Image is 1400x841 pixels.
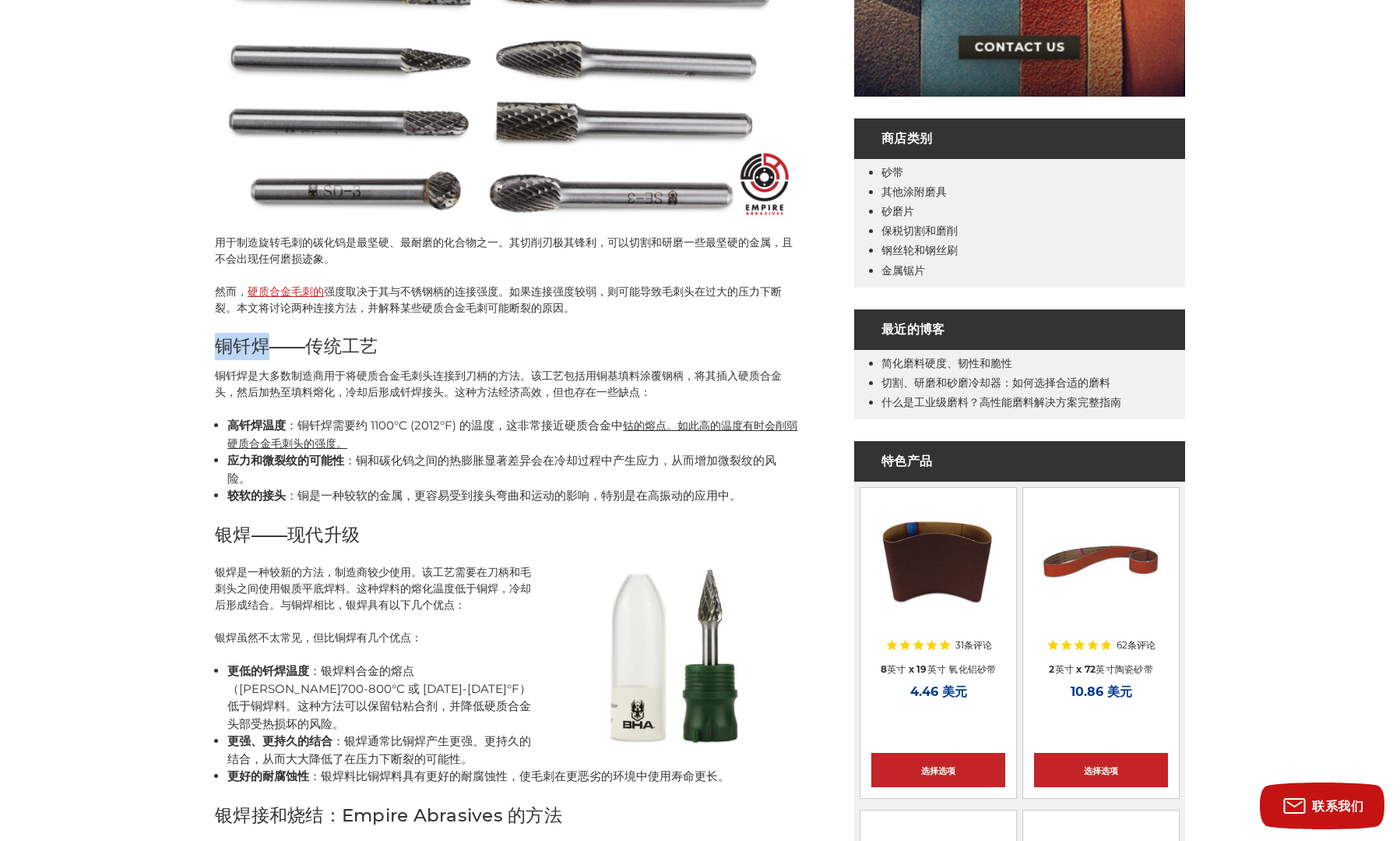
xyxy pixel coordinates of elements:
a: 砂磨片 [881,204,914,218]
font: 联系我们 [1312,799,1363,814]
font: 银焊接和烧结：Empire Abrasives 的方法 [215,804,562,826]
a: 2英寸 x 72英寸陶瓷管砂带 [1034,499,1168,633]
font: 然而， [215,284,248,299]
font: ：铜是一种较软的金属，更容易受到接头弯曲和运动的影响，特别是在高振动的应用中。 [286,488,741,503]
a: 金属锯片 [881,263,925,277]
font: ：银焊料合金的熔点（[PERSON_NAME]700-800°C 或 [DATE]-[DATE]°F）低于铜焊料。这种方法可以保留钴粘合剂，并降低硬质合金头部受热损坏的风险。 [227,663,531,731]
font: 较软的接头 [227,488,286,503]
a: 简化磨料硬度、韧性和脆性 [881,356,1012,370]
font: ：铜钎焊需要约 1100°C (2012°F) 的温度，这非常接近 [286,418,565,433]
font: 商店类别 [881,131,932,146]
a: 硬质合金毛刺的 [248,284,324,299]
font: ：铜和碳化钨之间的热膨胀显著差异会在冷却过程中产生应力，从而增加微裂纹的风险。 [227,453,776,486]
img: 1/4 英寸双切硬质合金毛刺，锥形头，通过银焊固定在柄上 [546,557,799,751]
a: 选择选项 [1034,753,1168,787]
a: 保税切割和磨削 [881,224,958,238]
font: 选择选项 [921,765,955,776]
font: 特色产品 [881,454,932,468]
font: 强度取决于其与不锈钢柄的连接强度。如果连接强度较弱，则可能导致毛刺头在过大的压力下断裂。本文将讨论两种连接方法，并解释某些硬质合金毛刺可能断裂的原因。 [215,284,782,315]
img: 2英寸 x 72英寸陶瓷管砂带 [1039,499,1163,624]
font: 62条评论 [1117,639,1156,651]
a: 2英寸 x 72英寸陶瓷砂带 [1049,663,1153,675]
font: 银焊——现代升级 [215,524,360,546]
a: 砂带 [881,165,903,179]
a: 8英寸 x 19英寸 氧化铝砂带 [881,663,997,675]
font: 铜钎焊是大多数制造商用于将硬质合金毛刺头连接到刀柄的方法。该工艺包括用铜基填料涂覆钢柄，将其插入硬质合金头，然后加热至填料熔化，冷却后形成钎焊接头。这种方法经济高效，但也存在一些缺点： [215,369,782,399]
a: 切割、研磨和砂磨冷却器：如何选择合适的磨料 [881,376,1110,390]
font: 更低的钎焊温度 [227,663,309,678]
font: 更强、更持久的结合 [227,733,332,748]
font: 用于制造旋转毛刺的碳化钨是最坚硬、最耐磨的化合物之一。其切削刃极其锋利，可以切割和研磨一些最坚硬的金属，且不会出现任何磨损迹象。 [215,235,793,266]
font: 最近的博客 [881,322,944,337]
font: 31条评论 [955,639,992,651]
font: 铜钎焊——传统工艺 [215,335,378,357]
font: 高钎焊温度 [227,418,286,433]
img: 氧化铝8x19砂带 [876,499,1001,624]
a: 氧化铝8x19砂带 [871,499,1005,633]
font: ：银焊料比铜焊料具有更好的耐腐蚀性，使毛刺在更恶劣的环境中使用寿命更长。 [309,769,730,783]
font: 硬质合金中 [565,418,623,433]
a: 钢丝轮和钢丝刷 [881,243,958,257]
font: 4.46 美元 [910,684,967,699]
a: 选择选项 [871,753,1005,787]
font: 更好的耐腐蚀性 [227,769,309,783]
font: 银焊是一种较新的方法，制造商较少使用。该工艺需要在刀柄和毛刺头之间使用银质平底焊料。这种焊料的熔化温度低于铜焊，冷却后形成结合。与铜焊相比，银焊具有以下几个优点： [215,565,531,612]
button: 联系我们 [1260,783,1384,829]
font: 银焊虽然不太常见，但比铜焊有几个优点： [215,631,422,645]
a: 其他涂附磨具 [881,185,947,199]
font: 10.86 美元 [1071,684,1132,699]
font: ：银焊通常比铜焊产生更强、更持久的结合，从而大大降低了在压力下断裂的可能性。 [227,733,531,766]
a: 钴的熔点。如此高的温度有时会削弱硬质合金毛刺头的强度。 [227,419,797,451]
a: 什么是工业级磨料？高性能磨料解决方案完整指南 [881,395,1121,409]
font: 选择选项 [1084,765,1118,776]
font: 应力和微裂纹的可能性 [227,453,344,468]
